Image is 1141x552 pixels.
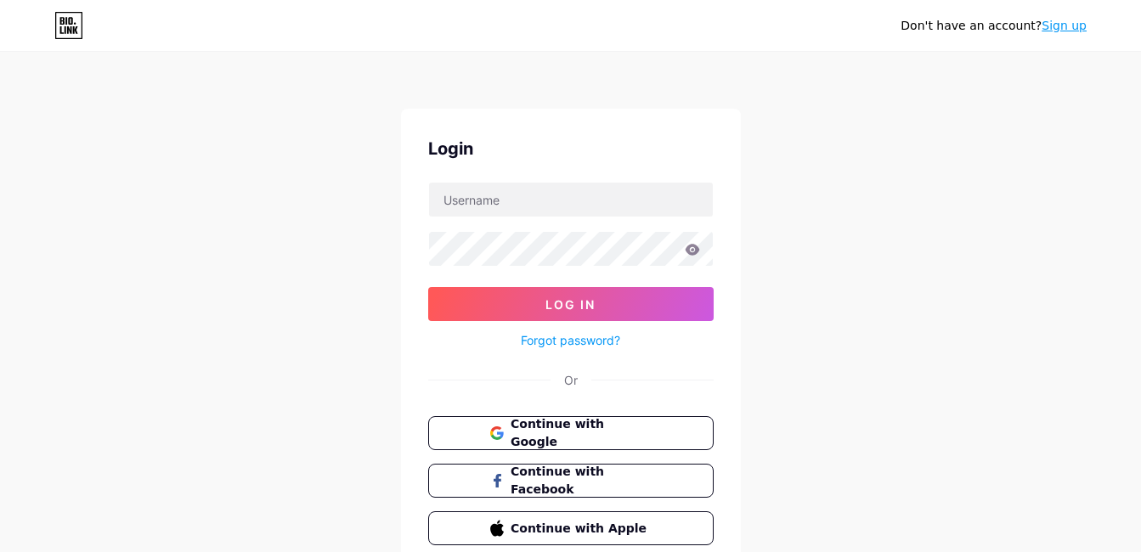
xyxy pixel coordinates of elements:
[511,463,651,498] span: Continue with Facebook
[428,136,714,161] div: Login
[521,331,620,349] a: Forgot password?
[511,520,651,538] span: Continue with Apple
[1042,19,1087,32] a: Sign up
[428,511,714,545] button: Continue with Apple
[545,297,596,312] span: Log In
[428,464,714,498] button: Continue with Facebook
[564,371,578,389] div: Or
[428,416,714,450] button: Continue with Google
[428,287,714,321] button: Log In
[511,415,651,451] span: Continue with Google
[901,17,1087,35] div: Don't have an account?
[429,183,713,217] input: Username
